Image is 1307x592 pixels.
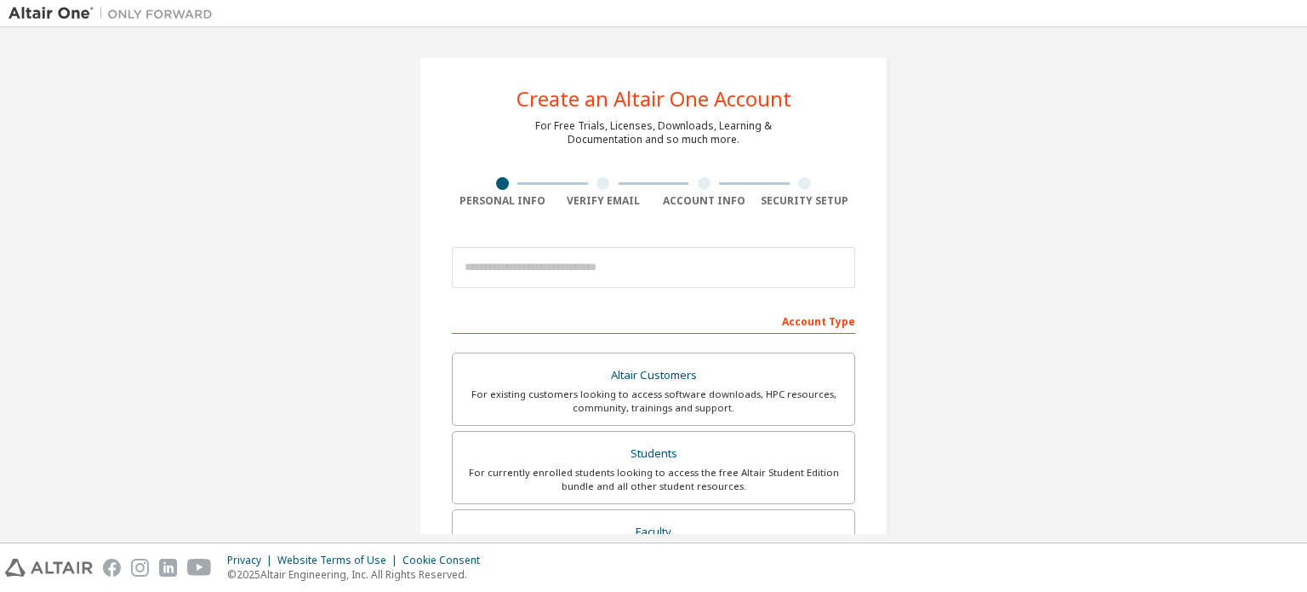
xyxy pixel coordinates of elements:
div: For currently enrolled students looking to access the free Altair Student Edition bundle and all ... [463,466,844,493]
div: Security Setup [755,194,856,208]
div: Verify Email [553,194,654,208]
img: youtube.svg [187,559,212,577]
img: facebook.svg [103,559,121,577]
div: Cookie Consent [402,554,490,567]
div: Personal Info [452,194,553,208]
img: instagram.svg [131,559,149,577]
div: For Free Trials, Licenses, Downloads, Learning & Documentation and so much more. [535,119,772,147]
div: Privacy [227,554,277,567]
div: Website Terms of Use [277,554,402,567]
div: Students [463,442,844,466]
div: For existing customers looking to access software downloads, HPC resources, community, trainings ... [463,388,844,415]
div: Account Type [452,307,855,334]
div: Altair Customers [463,364,844,388]
p: © 2025 Altair Engineering, Inc. All Rights Reserved. [227,567,490,582]
img: Altair One [9,5,221,22]
div: Account Info [653,194,755,208]
img: linkedin.svg [159,559,177,577]
div: Create an Altair One Account [517,89,791,109]
img: altair_logo.svg [5,559,93,577]
div: Faculty [463,520,844,544]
